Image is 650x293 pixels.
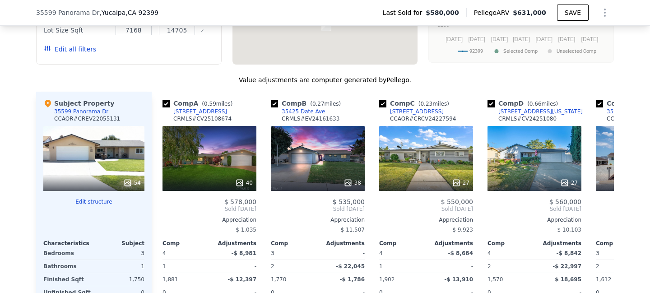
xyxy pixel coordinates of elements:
span: $ 9,923 [452,227,473,233]
div: 1 [162,260,208,273]
div: 35599 Panorama Dr [54,108,108,115]
span: ( miles) [415,101,453,107]
div: 35425 Date Ave [282,108,325,115]
div: Adjustments [209,240,256,247]
button: Edit structure [43,198,144,205]
span: 35599 Panorama Dr [36,8,99,17]
div: Comp [271,240,318,247]
span: $ 560,000 [549,198,581,205]
div: [STREET_ADDRESS][US_STATE] [498,108,583,115]
span: Sold [DATE] [379,205,473,213]
div: Bedrooms [43,247,92,260]
span: -$ 22,045 [336,263,365,270]
span: $ 578,000 [224,198,256,205]
button: Show Options [596,4,614,22]
span: 1,881 [162,276,178,283]
div: Bathrooms [43,260,92,273]
span: , Yucaipa [99,8,158,17]
div: 3 [96,247,144,260]
span: 1,570 [487,276,503,283]
span: Pellego ARV [474,8,513,17]
text: Selected Comp [503,48,538,54]
button: Edit all filters [44,45,96,54]
span: ( miles) [198,101,236,107]
div: Characteristics [43,240,94,247]
div: 27 [560,178,578,187]
text: [DATE] [491,36,508,42]
span: $ 535,000 [333,198,365,205]
span: -$ 13,910 [444,276,473,283]
span: 0.27 [312,101,325,107]
div: 1 [379,260,424,273]
div: 1 [96,260,144,273]
div: Appreciation [271,216,365,223]
span: $ 10,103 [557,227,581,233]
span: -$ 8,981 [232,250,256,256]
span: ( miles) [524,101,562,107]
a: [STREET_ADDRESS] [379,108,444,115]
text: [DATE] [581,36,599,42]
a: [STREET_ADDRESS] [162,108,227,115]
div: 40 [235,178,253,187]
div: 2 [596,260,641,273]
span: -$ 12,397 [227,276,256,283]
div: - [320,247,365,260]
div: Finished Sqft [43,273,92,286]
span: Sold [DATE] [487,205,581,213]
text: [DATE] [446,36,463,42]
div: 2 [271,260,316,273]
span: $ 18,695 [555,276,581,283]
span: Sold [DATE] [162,205,256,213]
div: CRMLS # CV24251080 [498,115,557,122]
div: - [428,260,473,273]
span: $ 550,000 [441,198,473,205]
span: $631,000 [513,9,546,16]
span: $580,000 [426,8,459,17]
div: Comp [379,240,426,247]
a: [STREET_ADDRESS][US_STATE] [487,108,583,115]
div: CCAOR # CRCV24227594 [390,115,456,122]
span: $ 11,507 [341,227,365,233]
div: [STREET_ADDRESS] [390,108,444,115]
div: CRMLS # EV24161633 [282,115,339,122]
div: Appreciation [162,216,256,223]
div: Comp [162,240,209,247]
text: [DATE] [513,36,530,42]
div: Comp D [487,99,562,108]
text: Unselected Comp [557,48,596,54]
text: [DATE] [558,36,576,42]
text: 92399 [469,48,483,54]
span: -$ 1,786 [340,276,365,283]
span: 1,770 [271,276,286,283]
div: Value adjustments are computer generated by Pellego . [36,75,614,84]
span: , CA 92399 [125,9,158,16]
div: Lot Size Sqft [44,24,110,37]
div: Comp A [162,99,236,108]
span: 4 [379,250,383,256]
span: 0.59 [204,101,216,107]
div: 2 [487,260,533,273]
button: SAVE [557,5,589,21]
button: Clear [200,29,204,33]
span: 1,902 [379,276,395,283]
span: $ 1,035 [236,227,256,233]
span: 1,612 [596,276,611,283]
span: ( miles) [306,101,344,107]
div: Comp C [379,99,453,108]
div: Adjustments [534,240,581,247]
span: Sold [DATE] [271,205,365,213]
span: Last Sold for [383,8,426,17]
div: Comp [487,240,534,247]
span: 3 [596,250,599,256]
text: [DATE] [468,36,485,42]
div: 1,750 [96,273,144,286]
div: Appreciation [379,216,473,223]
span: 4 [162,250,166,256]
span: -$ 22,997 [552,263,581,270]
div: Comp [596,240,643,247]
div: Adjustments [426,240,473,247]
div: - [211,260,256,273]
div: Subject [94,240,144,247]
a: 35425 Date Ave [271,108,325,115]
span: -$ 8,684 [448,250,473,256]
